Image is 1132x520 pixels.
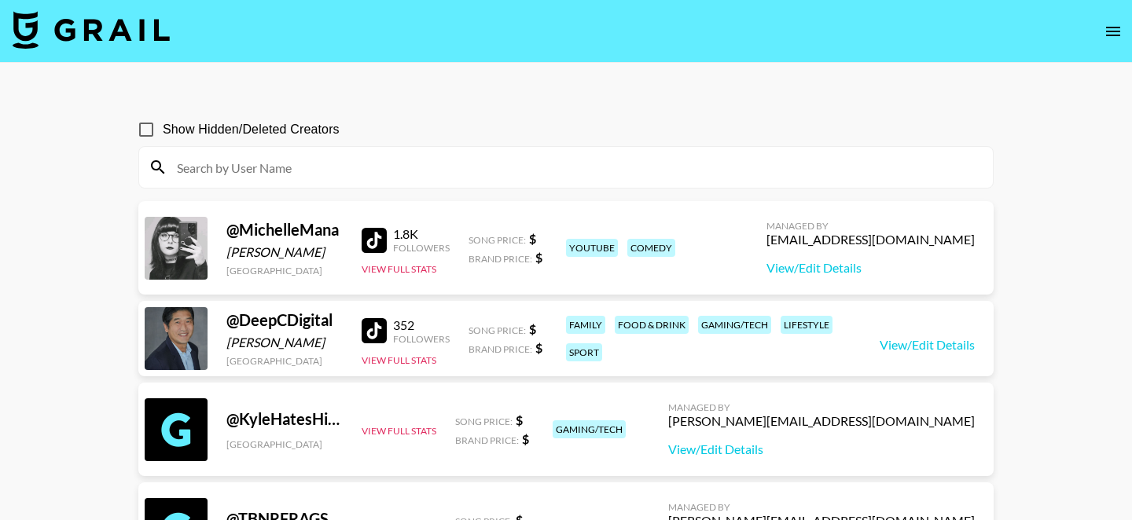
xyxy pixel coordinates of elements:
[362,354,436,366] button: View Full Stats
[698,316,771,334] div: gaming/tech
[455,434,519,446] span: Brand Price:
[469,343,532,355] span: Brand Price:
[226,265,343,276] div: [GEOGRAPHIC_DATA]
[362,425,436,437] button: View Full Stats
[766,260,975,276] a: View/Edit Details
[781,316,832,334] div: lifestyle
[226,409,343,429] div: @ KyleHatesHiking
[1097,16,1129,47] button: open drawer
[553,420,626,438] div: gaming/tech
[529,231,536,246] strong: $
[668,401,975,413] div: Managed By
[766,232,975,247] div: [EMAIL_ADDRESS][DOMAIN_NAME]
[516,412,523,427] strong: $
[13,11,170,49] img: Grail Talent
[393,242,450,254] div: Followers
[226,244,343,260] div: [PERSON_NAME]
[226,220,343,240] div: @ MichelleMana
[668,413,975,429] div: [PERSON_NAME][EMAIL_ADDRESS][DOMAIN_NAME]
[566,316,605,334] div: family
[163,120,340,139] span: Show Hidden/Deleted Creators
[455,416,513,427] span: Song Price:
[615,316,689,334] div: food & drink
[393,317,450,333] div: 352
[226,438,343,450] div: [GEOGRAPHIC_DATA]
[226,310,343,330] div: @ DeepCDigital
[529,321,536,336] strong: $
[627,239,675,257] div: comedy
[668,441,975,457] a: View/Edit Details
[167,155,983,180] input: Search by User Name
[566,239,618,257] div: youtube
[522,431,529,446] strong: $
[880,337,975,353] a: View/Edit Details
[566,343,602,361] div: sport
[535,250,542,265] strong: $
[469,324,526,336] span: Song Price:
[668,501,975,513] div: Managed By
[393,226,450,242] div: 1.8K
[535,340,542,355] strong: $
[393,333,450,345] div: Followers
[226,335,343,350] div: [PERSON_NAME]
[469,253,532,265] span: Brand Price:
[766,220,975,232] div: Managed By
[469,234,526,246] span: Song Price:
[362,263,436,275] button: View Full Stats
[226,355,343,367] div: [GEOGRAPHIC_DATA]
